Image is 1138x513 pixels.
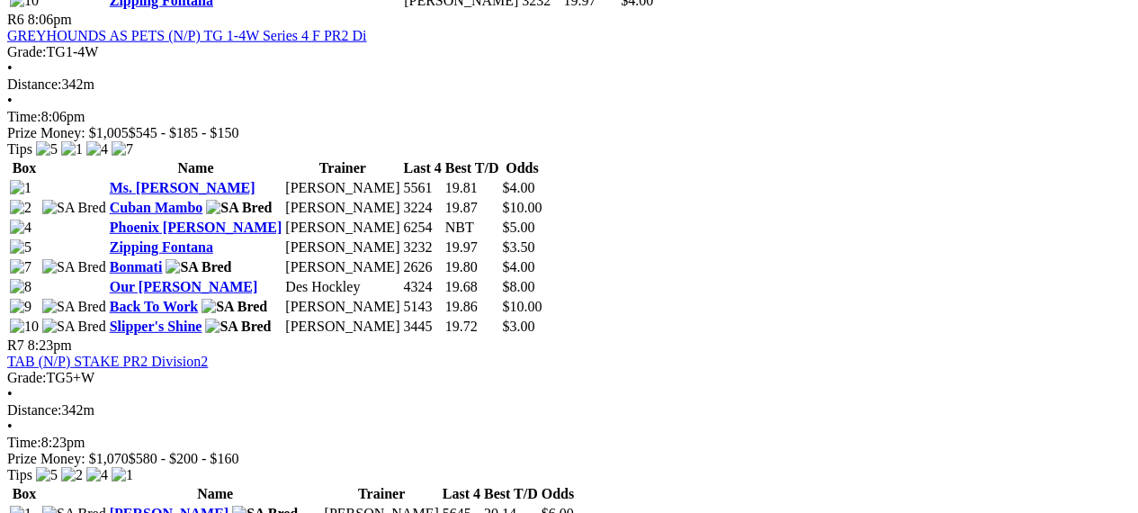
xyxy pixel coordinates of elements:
[324,485,440,503] th: Trainer
[502,279,534,294] span: $8.00
[7,93,13,108] span: •
[36,467,58,483] img: 5
[13,486,37,501] span: Box
[7,12,24,27] span: R6
[42,299,106,315] img: SA Bred
[402,179,442,197] td: 5561
[86,467,108,483] img: 4
[444,238,500,256] td: 19.97
[112,141,133,157] img: 7
[284,238,400,256] td: [PERSON_NAME]
[284,199,400,217] td: [PERSON_NAME]
[7,386,13,401] span: •
[444,278,500,296] td: 19.68
[402,159,442,177] th: Last 4
[502,220,534,235] span: $5.00
[284,318,400,336] td: [PERSON_NAME]
[7,435,1131,451] div: 8:23pm
[10,239,31,256] img: 5
[110,239,213,255] a: Zipping Fontana
[110,319,202,334] a: Slipper's Shine
[7,451,1131,467] div: Prize Money: $1,070
[502,200,542,215] span: $10.00
[541,485,575,503] th: Odds
[502,239,534,255] span: $3.50
[7,44,47,59] span: Grade:
[402,278,442,296] td: 4324
[284,179,400,197] td: [PERSON_NAME]
[110,200,203,215] a: Cuban Mambo
[10,259,31,275] img: 7
[7,418,13,434] span: •
[202,299,267,315] img: SA Bred
[28,12,72,27] span: 8:06pm
[7,76,1131,93] div: 342m
[442,485,481,503] th: Last 4
[502,259,534,274] span: $4.00
[42,200,106,216] img: SA Bred
[7,109,1131,125] div: 8:06pm
[36,141,58,157] img: 5
[42,319,106,335] img: SA Bred
[444,258,500,276] td: 19.80
[110,180,255,195] a: Ms. [PERSON_NAME]
[402,238,442,256] td: 3232
[7,125,1131,141] div: Prize Money: $1,005
[110,299,198,314] a: Back To Work
[10,180,31,196] img: 1
[61,141,83,157] img: 1
[42,259,106,275] img: SA Bred
[109,159,283,177] th: Name
[10,299,31,315] img: 9
[110,279,258,294] a: Our [PERSON_NAME]
[7,76,61,92] span: Distance:
[28,337,72,353] span: 8:23pm
[284,258,400,276] td: [PERSON_NAME]
[483,485,539,503] th: Best T/D
[10,220,31,236] img: 4
[7,370,1131,386] div: TG5+W
[109,485,322,503] th: Name
[112,467,133,483] img: 1
[7,44,1131,60] div: TG1-4W
[502,180,534,195] span: $4.00
[402,298,442,316] td: 5143
[10,319,39,335] img: 10
[444,159,500,177] th: Best T/D
[7,109,41,124] span: Time:
[166,259,231,275] img: SA Bred
[502,299,542,314] span: $10.00
[7,60,13,76] span: •
[444,219,500,237] td: NBT
[402,219,442,237] td: 6254
[110,259,163,274] a: Bonmati
[501,159,542,177] th: Odds
[10,200,31,216] img: 2
[129,125,239,140] span: $545 - $185 - $150
[7,354,208,369] a: TAB (N/P) STAKE PR2 Division2
[444,318,500,336] td: 19.72
[61,467,83,483] img: 2
[205,319,271,335] img: SA Bred
[444,298,500,316] td: 19.86
[284,159,400,177] th: Trainer
[284,278,400,296] td: Des Hockley
[284,298,400,316] td: [PERSON_NAME]
[402,199,442,217] td: 3224
[7,28,366,43] a: GREYHOUNDS AS PETS (N/P) TG 1-4W Series 4 F PR2 Di
[284,219,400,237] td: [PERSON_NAME]
[444,199,500,217] td: 19.87
[10,279,31,295] img: 8
[110,220,282,235] a: Phoenix [PERSON_NAME]
[13,160,37,175] span: Box
[7,467,32,482] span: Tips
[502,319,534,334] span: $3.00
[7,337,24,353] span: R7
[7,402,1131,418] div: 342m
[206,200,272,216] img: SA Bred
[402,258,442,276] td: 2626
[402,318,442,336] td: 3445
[129,451,239,466] span: $580 - $200 - $160
[7,141,32,157] span: Tips
[7,402,61,418] span: Distance:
